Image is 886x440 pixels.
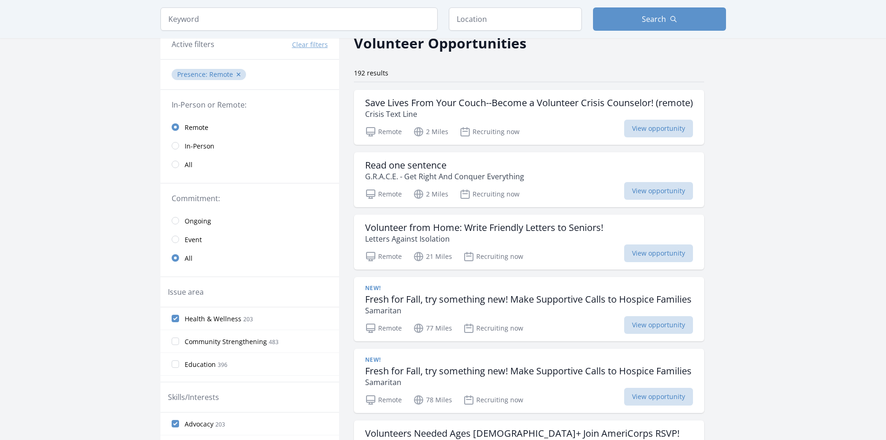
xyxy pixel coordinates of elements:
a: Event [160,230,339,249]
input: Education 396 [172,360,179,368]
h3: Fresh for Fall, try something new! Make Supportive Calls to Hospice Families [365,294,692,305]
a: Read one sentence G.R.A.C.E. - Get Right And Conquer Everything Remote 2 Miles Recruiting now Vie... [354,152,704,207]
p: G.R.A.C.E. - Get Right And Conquer Everything [365,171,524,182]
button: ✕ [236,70,241,79]
h3: Volunteer from Home: Write Friendly Letters to Seniors! [365,222,603,233]
p: 2 Miles [413,126,448,137]
span: Community Strengthening [185,337,267,346]
legend: Skills/Interests [168,392,219,403]
a: Save Lives From Your Couch--Become a Volunteer Crisis Counselor! (remote) Crisis Text Line Remote... [354,90,704,145]
p: Recruiting now [460,189,520,200]
span: Health & Wellness [185,314,241,324]
p: Remote [365,323,402,334]
span: View opportunity [624,388,693,406]
p: Recruiting now [463,394,523,406]
span: All [185,254,193,263]
span: Remote [185,123,208,132]
p: Recruiting now [460,126,520,137]
span: In-Person [185,142,214,151]
span: View opportunity [624,120,693,137]
a: All [160,249,339,267]
h3: Save Lives From Your Couch--Become a Volunteer Crisis Counselor! (remote) [365,97,693,108]
legend: Commitment: [172,193,328,204]
h3: Active filters [172,39,214,50]
legend: Issue area [168,286,204,298]
span: View opportunity [624,316,693,334]
span: Advocacy [185,420,213,429]
span: Presence : [177,70,209,79]
h3: Fresh for Fall, try something new! Make Supportive Calls to Hospice Families [365,366,692,377]
span: Event [185,235,202,244]
p: Recruiting now [463,251,523,262]
a: Volunteer from Home: Write Friendly Letters to Seniors! Letters Against Isolation Remote 21 Miles... [354,215,704,270]
a: Remote [160,118,339,136]
p: Crisis Text Line [365,108,693,120]
input: Community Strengthening 483 [172,338,179,345]
span: 192 results [354,68,388,77]
p: Samaritan [365,305,692,316]
p: Remote [365,251,402,262]
input: Health & Wellness 203 [172,315,179,322]
p: Letters Against Isolation [365,233,603,244]
span: View opportunity [624,182,693,200]
span: 203 [215,420,225,428]
span: Education [185,360,216,369]
p: 78 Miles [413,394,452,406]
span: New! [365,284,381,292]
span: Search [642,14,666,25]
span: 203 [243,315,253,323]
legend: In-Person or Remote: [172,99,328,110]
p: Recruiting now [463,323,523,334]
h3: Read one sentence [365,160,524,171]
input: Location [449,7,582,31]
button: Search [593,7,726,31]
span: Remote [209,70,233,79]
a: New! Fresh for Fall, try something new! Make Supportive Calls to Hospice Families Samaritan Remot... [354,277,704,341]
p: Remote [365,189,402,200]
a: In-Person [160,136,339,155]
input: Keyword [160,7,438,31]
input: Advocacy 203 [172,420,179,427]
button: Clear filters [292,40,328,49]
span: 396 [218,361,227,369]
p: 77 Miles [413,323,452,334]
span: New! [365,356,381,364]
span: 483 [269,338,279,346]
p: 2 Miles [413,189,448,200]
p: Remote [365,394,402,406]
span: View opportunity [624,244,693,262]
p: Remote [365,126,402,137]
p: 21 Miles [413,251,452,262]
h2: Volunteer Opportunities [354,33,526,54]
a: New! Fresh for Fall, try something new! Make Supportive Calls to Hospice Families Samaritan Remot... [354,349,704,413]
p: Samaritan [365,377,692,388]
h3: Volunteers Needed Ages [DEMOGRAPHIC_DATA]+ Join AmeriCorps RSVP! [365,428,679,439]
span: Ongoing [185,217,211,226]
a: Ongoing [160,211,339,230]
a: All [160,155,339,174]
span: All [185,160,193,169]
